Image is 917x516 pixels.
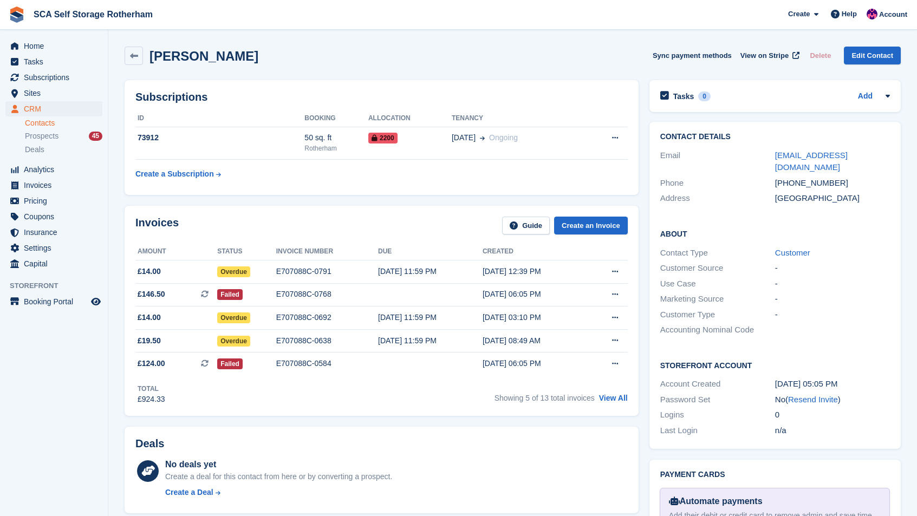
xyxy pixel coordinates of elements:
div: [DATE] 12:39 PM [483,266,587,277]
button: Sync payment methods [653,47,732,64]
span: CRM [24,101,89,116]
a: menu [5,86,102,101]
span: Tasks [24,54,89,69]
span: Failed [217,358,243,369]
a: menu [5,162,102,177]
div: [DATE] 06:05 PM [483,289,587,300]
div: Contact Type [660,247,775,259]
div: Automate payments [669,495,881,508]
a: Resend Invite [788,395,838,404]
div: No [775,394,890,406]
span: Deals [25,145,44,155]
a: menu [5,225,102,240]
div: Marketing Source [660,293,775,305]
a: Preview store [89,295,102,308]
div: 0 [775,409,890,421]
h2: Subscriptions [135,91,628,103]
div: [DATE] 08:49 AM [483,335,587,347]
a: View on Stripe [736,47,802,64]
span: [DATE] [452,132,476,143]
a: menu [5,193,102,208]
span: ( ) [785,395,841,404]
span: Prospects [25,131,58,141]
span: Create [788,9,810,19]
th: Invoice number [276,243,378,260]
div: Accounting Nominal Code [660,324,775,336]
div: Address [660,192,775,205]
h2: Contact Details [660,133,890,141]
a: menu [5,54,102,69]
a: menu [5,178,102,193]
div: [DATE] 11:59 PM [378,335,483,347]
span: Insurance [24,225,89,240]
a: menu [5,256,102,271]
span: Capital [24,256,89,271]
div: Create a Deal [165,487,213,498]
div: Rotherham [304,143,368,153]
div: Logins [660,409,775,421]
a: Create a Deal [165,487,392,498]
div: Email [660,149,775,174]
a: View All [599,394,628,402]
a: Deals [25,144,102,155]
span: £14.00 [138,312,161,323]
span: £124.00 [138,358,165,369]
div: E707088C-0768 [276,289,378,300]
a: Customer [775,248,810,257]
a: Create a Subscription [135,164,221,184]
a: menu [5,294,102,309]
div: 50 sq. ft [304,132,368,143]
th: Created [483,243,587,260]
span: Failed [217,289,243,300]
span: Coupons [24,209,89,224]
div: [PHONE_NUMBER] [775,177,890,190]
th: Allocation [368,110,452,127]
div: [GEOGRAPHIC_DATA] [775,192,890,205]
th: Tenancy [452,110,583,127]
th: ID [135,110,304,127]
div: No deals yet [165,458,392,471]
span: Sites [24,86,89,101]
a: menu [5,101,102,116]
div: E707088C-0584 [276,358,378,369]
div: [DATE] 03:10 PM [483,312,587,323]
img: stora-icon-8386f47178a22dfd0bd8f6a31ec36ba5ce8667c1dd55bd0f319d3a0aa187defe.svg [9,6,25,23]
img: Sam Chapman [867,9,877,19]
h2: Storefront Account [660,360,890,370]
a: SCA Self Storage Rotherham [29,5,157,23]
div: £924.33 [138,394,165,405]
div: E707088C-0692 [276,312,378,323]
span: £19.50 [138,335,161,347]
div: Customer Type [660,309,775,321]
div: - [775,293,890,305]
div: Account Created [660,378,775,390]
span: Booking Portal [24,294,89,309]
div: Create a deal for this contact from here or by converting a prospect. [165,471,392,482]
a: Prospects 45 [25,130,102,142]
th: Booking [304,110,368,127]
div: E707088C-0638 [276,335,378,347]
span: 2200 [368,133,398,143]
span: Overdue [217,336,250,347]
div: 73912 [135,132,304,143]
a: [EMAIL_ADDRESS][DOMAIN_NAME] [775,151,848,172]
div: Use Case [660,278,775,290]
span: Subscriptions [24,70,89,85]
span: £14.00 [138,266,161,277]
a: Add [858,90,873,103]
a: Edit Contact [844,47,901,64]
span: Analytics [24,162,89,177]
span: Home [24,38,89,54]
span: Storefront [10,280,108,291]
a: menu [5,70,102,85]
div: [DATE] 11:59 PM [378,266,483,277]
div: [DATE] 05:05 PM [775,378,890,390]
th: Status [217,243,276,260]
h2: Payment cards [660,471,890,479]
div: - [775,309,890,321]
a: Create an Invoice [554,217,628,234]
span: Help [842,9,857,19]
span: Invoices [24,178,89,193]
h2: Tasks [673,92,694,101]
div: - [775,278,890,290]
